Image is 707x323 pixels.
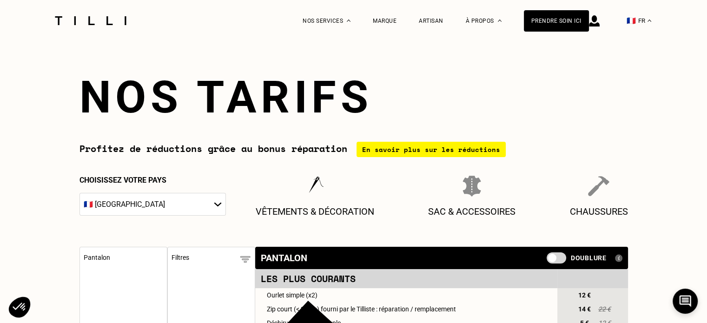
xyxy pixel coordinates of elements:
[172,254,251,265] div: Filtres
[588,176,609,197] img: Chaussures
[261,272,552,285] div: Les plus courants
[589,15,600,26] img: icône connexion
[304,176,325,197] img: Vêtements & décoration
[463,176,481,197] img: Sac & Accessoires
[52,16,130,25] img: Logo du service de couturière Tilli
[255,288,557,302] td: Ourlet simple (x2)
[524,10,589,32] a: Prendre soin ici
[498,20,502,22] img: Menu déroulant à propos
[598,305,612,313] span: 22 €
[79,176,226,185] p: Choisissez votre pays
[373,18,396,24] a: Marque
[419,18,443,24] a: Artisan
[428,206,515,217] p: Sac & Accessoires
[570,206,628,217] p: Chaussures
[255,302,557,316] td: Zip court (< 25cm) fourni par le Tilliste : réparation / remplacement
[615,254,622,262] img: Qu'est ce qu'une doublure ?
[357,142,506,157] div: En savoir plus sur les réductions
[576,305,593,313] span: 14 €
[261,252,307,264] div: Pantalon
[576,291,593,299] span: 12 €
[347,20,350,22] img: Menu déroulant
[571,254,607,262] span: Doublure
[648,20,651,22] img: menu déroulant
[239,254,251,265] img: Filtres
[627,16,636,25] span: 🇫🇷
[79,142,628,157] div: Profitez de réductions grâce au bonus réparation
[256,206,374,217] p: Vêtements & décoration
[79,71,628,123] h1: Nos tarifs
